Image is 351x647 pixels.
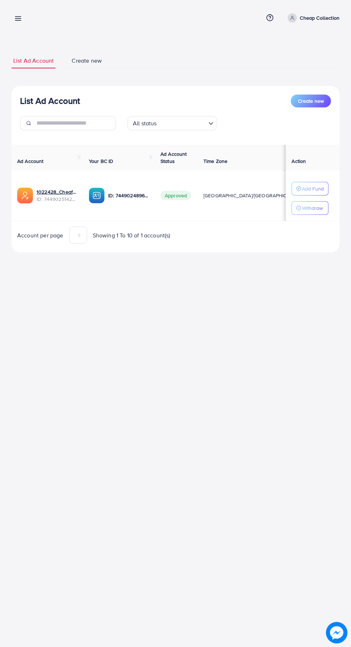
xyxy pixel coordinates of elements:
img: ic-ads-acc.e4c84228.svg [17,188,33,203]
span: List Ad Account [13,57,54,65]
button: Create new [291,95,331,107]
span: Ad Account Status [160,150,187,165]
span: All status [131,118,158,129]
p: Add Fund [302,184,324,193]
h3: List Ad Account [20,96,80,106]
input: Search for option [159,117,206,129]
p: Cheap Collection [300,14,340,22]
button: Add Fund [292,182,328,195]
a: Cheap Collection [285,13,340,23]
p: Withdraw [302,204,323,212]
span: Time Zone [203,158,227,165]
div: <span class='underline'>1022428_Cheaf Collection_1734361324346</span></br>7449025142627500048 [37,188,77,203]
span: Approved [160,191,191,200]
span: ID: 7449025142627500048 [37,195,77,203]
p: ID: 7449024896950353936 [108,191,149,200]
span: Create new [298,97,324,105]
div: Search for option [128,116,217,130]
img: image [326,622,347,643]
span: Showing 1 To 10 of 1 account(s) [93,231,170,240]
span: Your BC ID [89,158,114,165]
button: Withdraw [292,201,328,215]
img: ic-ba-acc.ded83a64.svg [89,188,105,203]
span: Create new [72,57,102,65]
span: Action [292,158,306,165]
span: Account per page [17,231,63,240]
span: [GEOGRAPHIC_DATA]/[GEOGRAPHIC_DATA] [203,192,303,199]
a: 1022428_Cheaf Collection_1734361324346 [37,188,77,195]
span: Ad Account [17,158,44,165]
